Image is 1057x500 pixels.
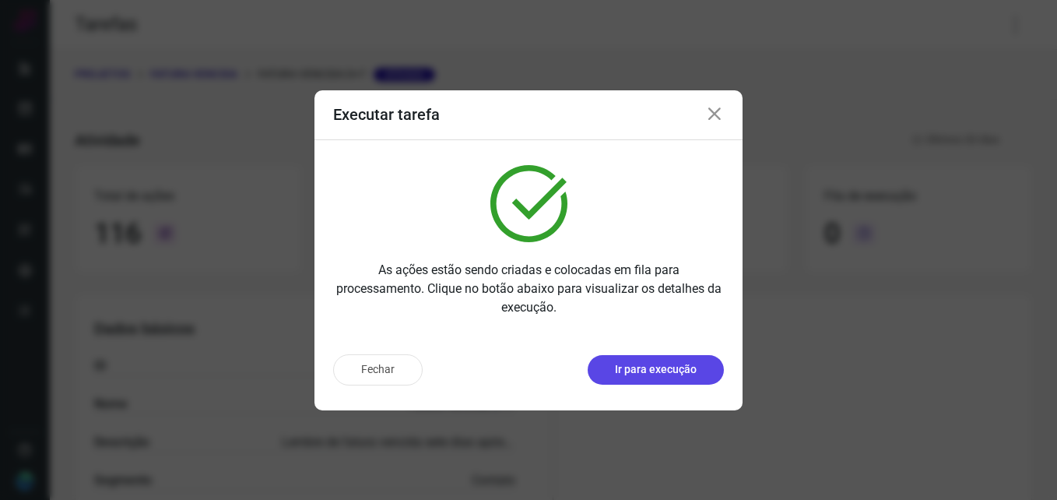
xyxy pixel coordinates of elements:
img: verified.svg [490,165,567,242]
p: As ações estão sendo criadas e colocadas em fila para processamento. Clique no botão abaixo para ... [333,261,724,317]
button: Ir para execução [588,355,724,385]
h3: Executar tarefa [333,105,440,124]
p: Ir para execução [615,361,697,378]
button: Fechar [333,354,423,386]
